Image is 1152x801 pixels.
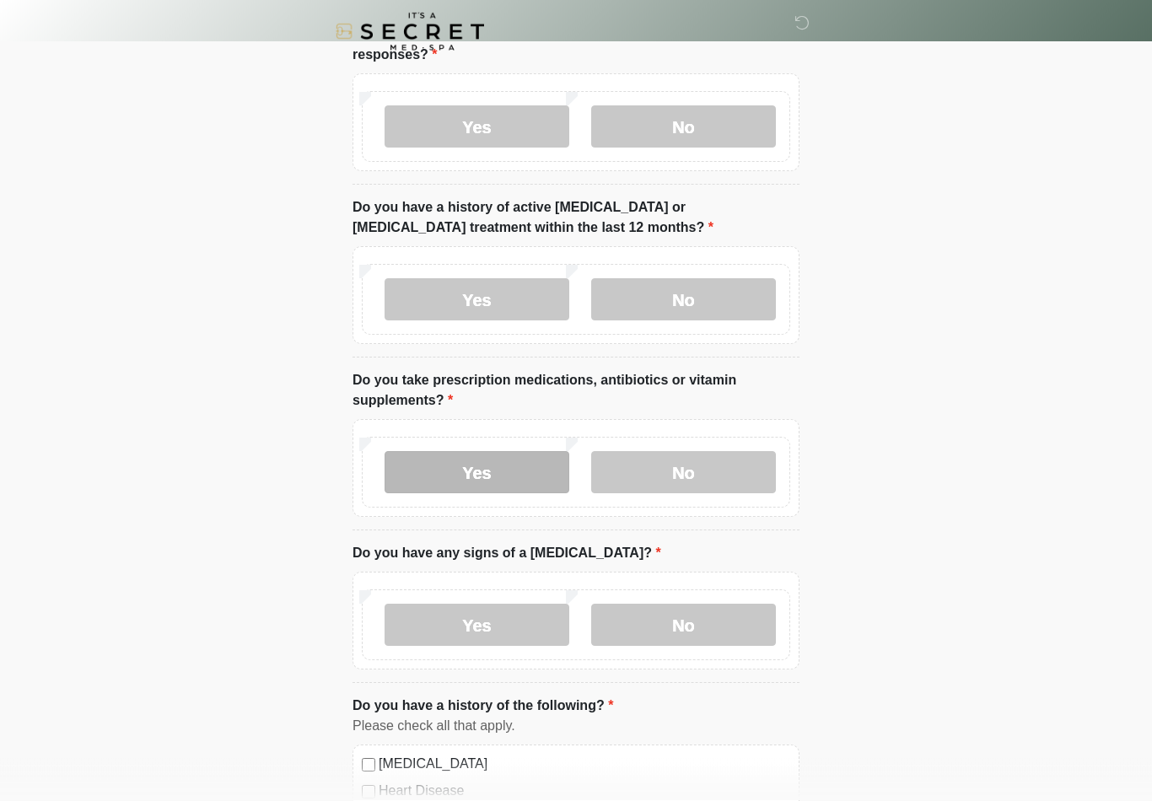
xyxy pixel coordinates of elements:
[353,696,613,717] label: Do you have a history of the following?
[591,106,776,148] label: No
[379,755,790,775] label: [MEDICAL_DATA]
[591,452,776,494] label: No
[362,786,375,799] input: Heart Disease
[385,106,569,148] label: Yes
[385,605,569,647] label: Yes
[591,605,776,647] label: No
[353,371,799,411] label: Do you take prescription medications, antibiotics or vitamin supplements?
[336,13,484,51] img: It's A Secret Med Spa Logo
[353,544,661,564] label: Do you have any signs of a [MEDICAL_DATA]?
[353,717,799,737] div: Please check all that apply.
[362,759,375,772] input: [MEDICAL_DATA]
[385,279,569,321] label: Yes
[591,279,776,321] label: No
[385,452,569,494] label: Yes
[353,198,799,239] label: Do you have a history of active [MEDICAL_DATA] or [MEDICAL_DATA] treatment within the last 12 mon...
